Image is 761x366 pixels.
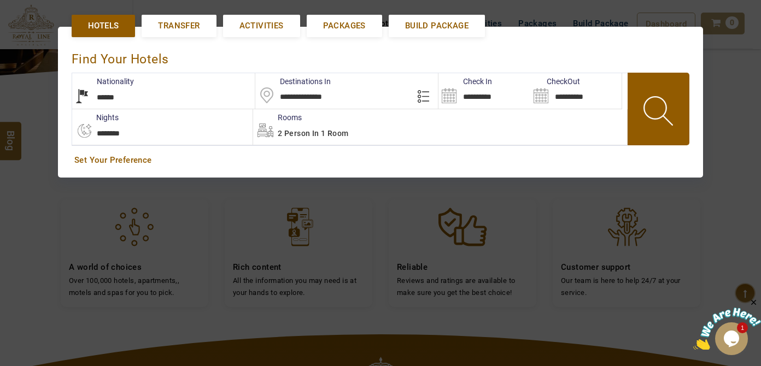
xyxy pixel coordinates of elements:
span: Packages [323,20,366,32]
a: Set Your Preference [74,155,687,166]
label: Check In [438,76,492,87]
label: Nationality [72,76,134,87]
span: Hotels [88,20,119,32]
a: Transfer [142,15,216,37]
a: Hotels [72,15,135,37]
label: CheckOut [530,76,580,87]
input: Search [530,73,622,109]
a: Activities [223,15,300,37]
label: nights [72,112,119,123]
a: Packages [307,15,382,37]
input: Search [438,73,530,109]
div: Find Your Hotels [72,40,689,73]
span: Transfer [158,20,200,32]
label: Rooms [253,112,302,123]
span: Build Package [405,20,469,32]
span: 2 Person in 1 Room [278,129,348,138]
label: Destinations In [255,76,331,87]
span: Activities [239,20,284,32]
a: Build Package [389,15,485,37]
iframe: chat widget [693,298,761,350]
